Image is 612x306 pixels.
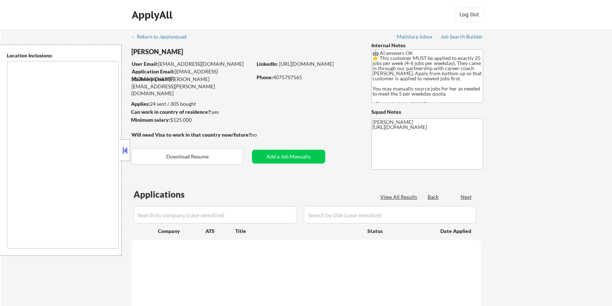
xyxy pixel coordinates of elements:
a: Mailslurp Inbox [397,34,433,41]
div: Applications [134,190,205,199]
strong: Application Email: [132,68,175,75]
div: Title [235,228,360,235]
div: 24 sent / 305 bought [131,100,252,108]
div: [PERSON_NAME] [131,47,281,56]
a: ← Return to /applysquad [131,34,193,41]
strong: Minimum salary: [131,117,170,123]
div: ATS [205,228,235,235]
strong: Applies: [131,101,150,107]
a: [URL][DOMAIN_NAME] [279,61,334,67]
strong: Mailslurp Email: [131,76,169,82]
div: Status [367,224,430,237]
strong: Will need Visa to work in that country now/future?: [131,132,252,138]
div: yes [131,108,250,116]
strong: LinkedIn: [257,61,278,67]
div: Mailslurp Inbox [397,34,433,39]
div: ← Return to /applysquad [131,34,193,39]
div: [PERSON_NAME][EMAIL_ADDRESS][PERSON_NAME][DOMAIN_NAME] [131,76,252,97]
div: [EMAIL_ADDRESS][DOMAIN_NAME] [132,60,252,68]
div: 4075797565 [257,74,359,81]
strong: Phone: [257,74,273,80]
div: Location Inclusions: [7,52,119,59]
div: $125,000 [131,116,252,124]
input: Search by company (case sensitive) [134,206,297,224]
button: Log Out [455,7,484,22]
div: Squad Notes [371,108,483,116]
div: [EMAIL_ADDRESS][DOMAIN_NAME] [132,68,252,82]
div: ApplyAll [132,9,175,21]
strong: Can work in country of residence?: [131,109,212,115]
div: Date Applied [440,228,472,235]
div: no [251,131,272,138]
div: View All Results [380,193,419,201]
strong: User Email: [132,61,158,67]
button: Download Resume [131,148,243,165]
div: Back [428,193,439,201]
div: Company [158,228,205,235]
div: Next [461,193,472,201]
div: Internal Notes [371,42,483,49]
input: Search by title (case sensitive) [304,206,476,224]
div: Job Search Builder [441,34,483,39]
button: Add a Job Manually [252,150,325,164]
